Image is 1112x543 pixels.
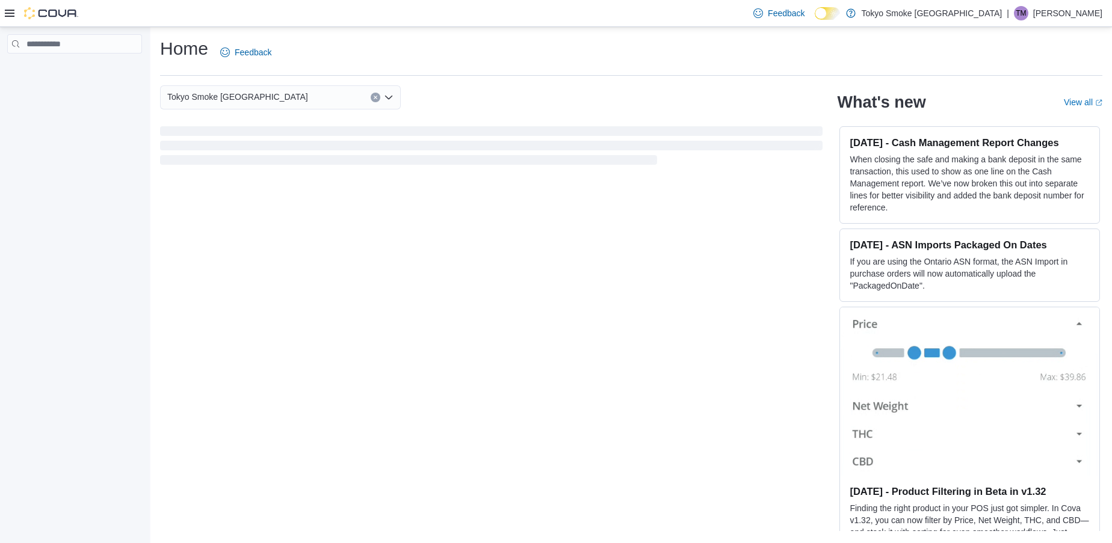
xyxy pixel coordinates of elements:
svg: External link [1095,99,1102,106]
h3: [DATE] - ASN Imports Packaged On Dates [850,239,1090,251]
span: Tokyo Smoke [GEOGRAPHIC_DATA] [167,90,308,104]
p: Tokyo Smoke [GEOGRAPHIC_DATA] [862,6,1002,20]
span: Feedback [235,46,271,58]
a: Feedback [749,1,809,25]
p: If you are using the Ontario ASN format, the ASN Import in purchase orders will now automatically... [850,256,1090,292]
button: Open list of options [384,93,394,102]
img: Cova [24,7,78,19]
p: When closing the safe and making a bank deposit in the same transaction, this used to show as one... [850,153,1090,213]
a: Feedback [215,40,276,64]
span: TM [1016,6,1026,20]
h2: What's new [837,93,925,112]
button: Clear input [371,93,380,102]
h3: [DATE] - Product Filtering in Beta in v1.32 [850,485,1090,497]
nav: Complex example [7,56,142,85]
p: | [1007,6,1009,20]
span: Feedback [768,7,805,19]
p: [PERSON_NAME] [1033,6,1102,20]
a: View allExternal link [1064,97,1102,107]
div: Taylor Murphy [1014,6,1028,20]
h3: [DATE] - Cash Management Report Changes [850,137,1090,149]
h1: Home [160,37,208,61]
input: Dark Mode [815,7,840,20]
span: Loading [160,129,823,167]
